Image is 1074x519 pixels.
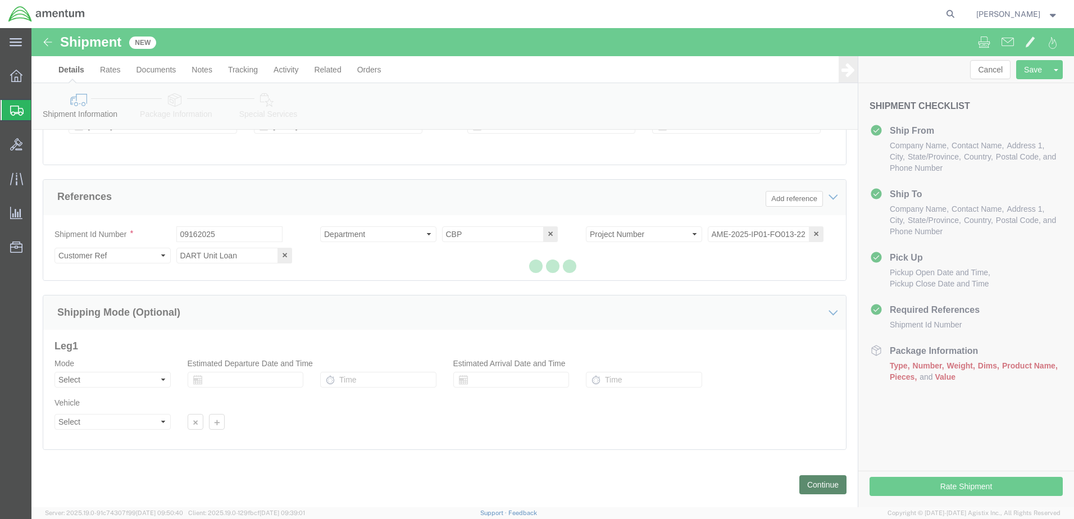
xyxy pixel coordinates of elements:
[8,6,85,22] img: logo
[888,508,1061,518] span: Copyright © [DATE]-[DATE] Agistix Inc., All Rights Reserved
[976,7,1059,21] button: [PERSON_NAME]
[976,8,1040,20] span: Scott Meyers
[480,509,508,516] a: Support
[45,509,183,516] span: Server: 2025.19.0-91c74307f99
[188,509,305,516] span: Client: 2025.19.0-129fbcf
[508,509,537,516] a: Feedback
[136,509,183,516] span: [DATE] 09:50:40
[260,509,305,516] span: [DATE] 09:39:01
